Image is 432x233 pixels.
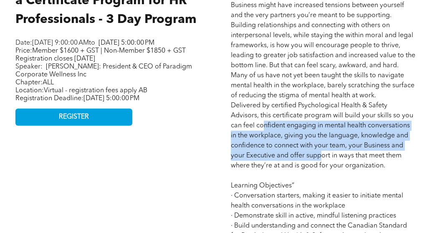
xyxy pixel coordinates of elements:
[15,63,43,70] span: Speaker:
[99,40,154,46] span: [DATE] 5:00:00 PM
[15,79,54,86] span: Chapter:
[15,48,186,62] span: Price:
[43,79,54,86] span: ALL
[32,40,89,46] span: [DATE] 9:00:00 AM
[44,87,147,94] span: Virtual - registration fees apply AB
[59,113,89,121] span: REGISTER
[15,48,186,62] span: Member $1600 + GST | Non-Member $1850 + GST Registration closes [DATE]
[15,63,192,78] span: [PERSON_NAME]: President & CEO of Paradigm Corporate Wellness Inc
[15,87,147,102] span: Location: Registration Deadline:
[15,40,95,46] span: Date: to
[83,95,139,102] span: [DATE] 5:00:00 PM
[15,109,132,126] a: REGISTER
